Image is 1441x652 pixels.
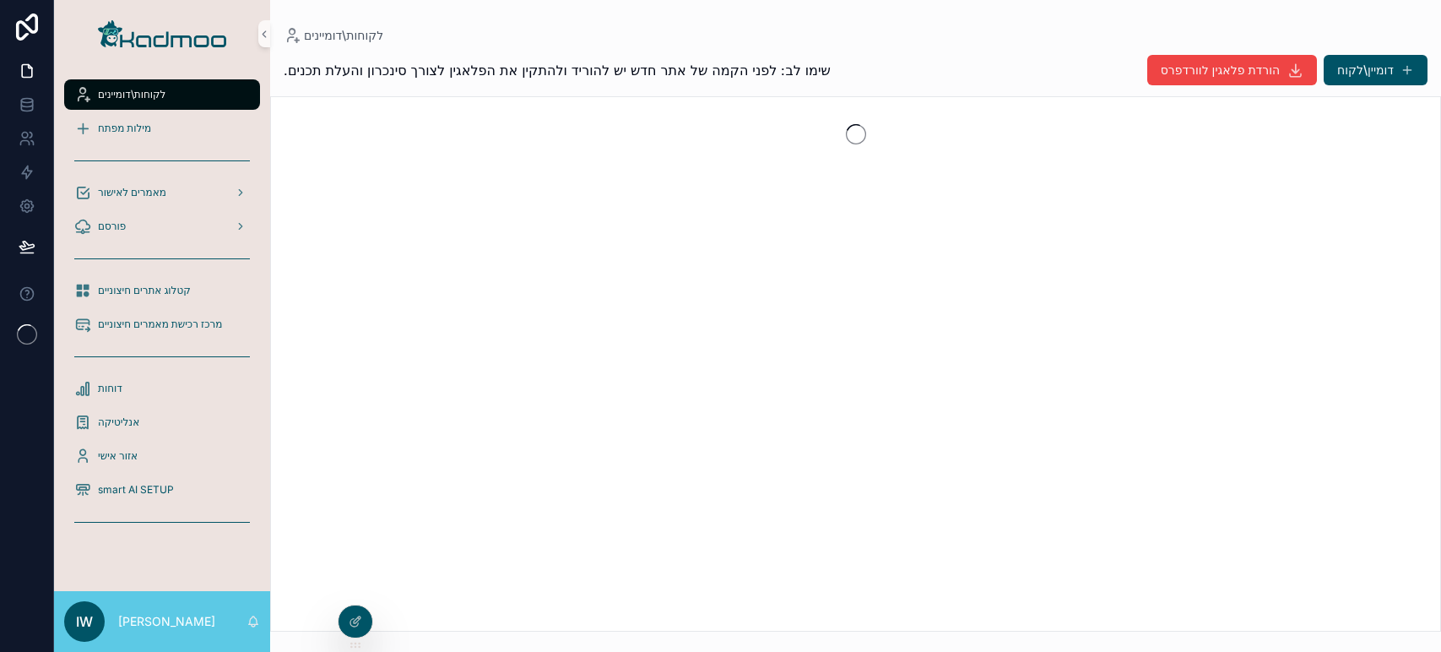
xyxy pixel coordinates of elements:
span: שימו לב: לפני הקמה של אתר חדש יש להוריד ולהתקין את הפלאגין לצורך סינכרון והעלת תכנים. [284,60,831,80]
a: מילות מפתח [64,113,260,144]
a: אנליטיקה [64,407,260,437]
button: הורדת פלאגין לוורדפרס [1147,55,1317,85]
span: מרכז רכישת מאמרים חיצוניים [98,318,222,331]
span: לקוחות\דומיינים [304,27,383,44]
a: קטלוג אתרים חיצוניים [64,275,260,306]
a: smart AI SETUP [64,475,260,505]
span: לקוחות\דומיינים [98,88,165,101]
a: פורסם [64,211,260,242]
a: מרכז רכישת מאמרים חיצוניים [64,309,260,340]
a: דוחות [64,373,260,404]
span: smart AI SETUP [98,483,174,497]
img: App logo [98,20,226,47]
span: הורדת פלאגין לוורדפרס [1161,62,1280,79]
span: אזור אישי [98,449,138,463]
span: מאמרים לאישור [98,186,166,199]
a: לקוחות\דומיינים [284,27,383,44]
span: דוחות [98,382,122,395]
span: iw [76,611,93,632]
span: אנליטיקה [98,416,139,429]
a: לקוחות\דומיינים [64,79,260,110]
span: קטלוג אתרים חיצוניים [98,284,191,297]
a: מאמרים לאישור [64,177,260,208]
a: אזור אישי [64,441,260,471]
span: מילות מפתח [98,122,151,135]
span: פורסם [98,220,126,233]
p: [PERSON_NAME] [118,613,215,630]
div: scrollable content [54,68,270,557]
button: דומיין\לקוח [1324,55,1427,85]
